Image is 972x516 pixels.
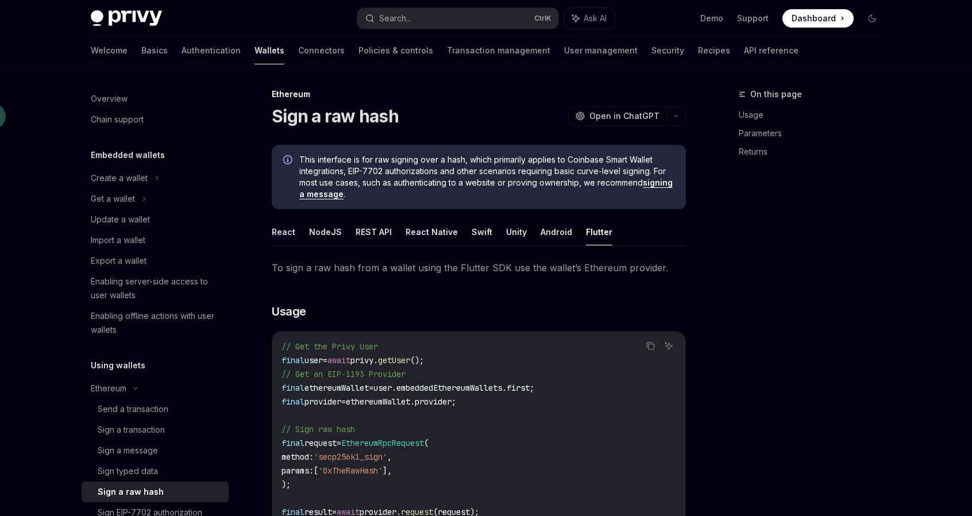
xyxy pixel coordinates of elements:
a: Dashboard [782,9,854,28]
div: Sign typed data [98,464,158,478]
a: Sign typed data [82,461,229,482]
span: To sign a raw hash from a wallet using the Flutter SDK use the wallet’s Ethereum provider. [272,260,686,276]
div: Create a wallet [91,171,148,185]
button: Copy the contents from the code block [643,338,658,353]
a: Update a wallet [82,209,229,230]
a: Transaction management [447,37,550,64]
a: Chain support [82,109,229,130]
a: Enabling server-side access to user wallets [82,271,229,306]
h5: Embedded wallets [91,148,165,162]
a: Sign a message [82,440,229,461]
a: API reference [744,37,799,64]
button: NodeJS [309,218,342,245]
div: Sign a raw hash [98,485,164,499]
span: This interface is for raw signing over a hash, which primarily applies to Coinbase Smart Wallet i... [299,154,674,200]
span: ); [281,479,291,490]
button: Ask AI [661,338,676,353]
a: Recipes [698,37,730,64]
div: Enabling server-side access to user wallets [91,275,222,302]
div: Enabling offline actions with user wallets [91,309,222,337]
div: Ethereum [272,88,686,100]
span: ( [424,438,429,448]
span: = [369,383,373,393]
span: // Get the Privy User [281,341,378,352]
span: await [327,355,350,365]
a: Overview [82,88,229,109]
button: Flutter [586,218,612,245]
a: Connectors [298,37,345,64]
a: Import a wallet [82,230,229,251]
a: Parameters [739,124,890,143]
span: [ [314,465,318,476]
h1: Sign a raw hash [272,106,399,126]
span: getUser [378,355,410,365]
button: React [272,218,295,245]
span: , [387,452,392,462]
span: user.embeddedEthereumWallets.first; [373,383,534,393]
a: Send a transaction [82,399,229,419]
div: Chain support [91,113,144,126]
div: Update a wallet [91,213,150,226]
h5: Using wallets [91,359,145,372]
span: Dashboard [792,13,836,24]
a: Demo [700,13,723,24]
a: Welcome [91,37,128,64]
button: REST API [356,218,392,245]
div: Send a transaction [98,402,168,416]
div: Import a wallet [91,233,145,247]
span: (); [410,355,424,365]
span: = [323,355,327,365]
span: ethereumWallet.provider; [346,396,456,407]
button: Toggle dark mode [863,9,881,28]
a: Sign a transaction [82,419,229,440]
a: Wallets [254,37,284,64]
div: Sign a transaction [98,423,165,437]
span: method [281,452,309,462]
a: Security [651,37,684,64]
a: Authentication [182,37,241,64]
span: EthereumRpcRequest [341,438,424,448]
span: : [309,452,314,462]
span: request [304,438,337,448]
a: Basics [141,37,168,64]
button: Android [541,218,572,245]
span: // Sign raw hash [281,424,355,434]
span: user [304,355,323,365]
span: ethereumWallet [304,383,369,393]
div: Overview [91,92,128,106]
span: params [281,465,309,476]
button: React Native [406,218,458,245]
div: Ethereum [91,382,126,395]
span: '0xTheRawHash' [318,465,383,476]
button: Search...CtrlK [357,8,558,29]
span: : [309,465,314,476]
button: Unity [506,218,527,245]
span: final [281,438,304,448]
button: Ask AI [564,8,615,29]
a: Sign a raw hash [82,482,229,502]
button: Swift [472,218,492,245]
span: = [337,438,341,448]
a: Policies & controls [358,37,433,64]
span: final [281,383,304,393]
span: Ask AI [584,13,607,24]
div: Get a wallet [91,192,135,206]
span: 'secp256k1_sign' [314,452,387,462]
span: provider [304,396,341,407]
span: Usage [272,303,306,319]
span: final [281,355,304,365]
button: Open in ChatGPT [568,106,666,126]
a: User management [564,37,638,64]
span: ], [383,465,392,476]
a: Usage [739,106,890,124]
div: Search... [379,11,411,25]
span: Open in ChatGPT [589,110,659,122]
span: // Get an EIP-1193 Provider [281,369,406,379]
span: = [341,396,346,407]
a: Support [737,13,769,24]
span: privy. [350,355,378,365]
svg: Info [283,155,295,167]
span: Ctrl K [534,14,551,23]
div: Export a wallet [91,254,146,268]
span: On this page [750,87,802,101]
